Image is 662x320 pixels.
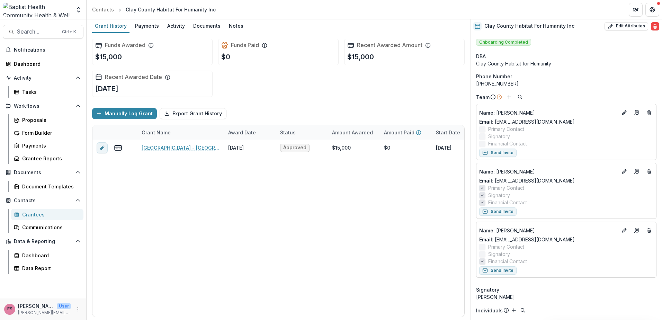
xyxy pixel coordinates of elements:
span: DBA [476,53,486,60]
button: Send Invite [479,266,517,275]
span: Documents [14,170,72,176]
button: Edit Attributes [605,22,648,30]
a: Activity [164,19,188,33]
a: Grantee Reports [11,153,83,164]
button: Search... [3,25,83,39]
div: Grant Name [137,125,224,140]
div: Award Date [224,129,260,136]
div: Start Date [432,129,464,136]
p: Amount Paid [384,129,414,136]
span: Name : [479,169,495,175]
h2: Funds Paid [231,42,259,48]
button: Open Activity [3,72,83,83]
p: [PERSON_NAME][EMAIL_ADDRESS][PERSON_NAME][DOMAIN_NAME] [18,310,71,316]
a: Data Report [11,263,83,274]
a: Name: [PERSON_NAME] [479,168,617,175]
a: Proposals [11,114,83,126]
div: Amount Paid [380,125,432,140]
button: Add [505,93,513,101]
span: Name : [479,110,495,116]
button: Send Invite [479,149,517,157]
a: Go to contact [631,166,642,177]
a: Go to contact [631,107,642,118]
h2: Recent Awarded Date [105,74,162,80]
p: [PERSON_NAME] [479,109,617,116]
span: Approved [283,145,306,151]
a: Payments [11,140,83,151]
p: User [57,303,71,309]
span: Email: [479,237,493,242]
a: [GEOGRAPHIC_DATA] - [GEOGRAPHIC_DATA] [142,144,220,151]
div: [PERSON_NAME] [476,293,656,301]
span: Notifications [14,47,81,53]
div: Payments [132,21,162,31]
a: Go to contact [631,225,642,236]
button: Open Documents [3,167,83,178]
button: Deletes [645,226,653,234]
div: Status [276,125,328,140]
span: Email: [479,119,493,125]
a: Payments [132,19,162,33]
div: Communications [22,224,78,231]
span: Primary Contact [488,125,524,133]
button: Deletes [645,108,653,117]
a: Dashboard [3,58,83,70]
a: Name: [PERSON_NAME] [479,109,617,116]
div: [PHONE_NUMBER] [476,80,656,87]
a: Tasks [11,86,83,98]
div: Grant Name [137,129,175,136]
p: Individuals [476,307,503,314]
div: $0 [384,144,390,151]
p: [PERSON_NAME] [479,227,617,234]
span: Signatory [488,133,510,140]
div: $15,000 [332,144,351,151]
div: Form Builder [22,129,78,136]
div: Grant History [92,21,129,31]
a: Communications [11,222,83,233]
span: Search... [17,28,58,35]
span: Contacts [14,198,72,204]
div: Document Templates [22,183,78,190]
div: Grantee Reports [22,155,78,162]
span: Signatory [488,192,510,199]
p: [PERSON_NAME] [18,302,54,310]
button: Get Help [645,3,659,17]
p: $0 [221,52,230,62]
button: Manually Log Grant [92,108,157,119]
a: Document Templates [11,181,83,192]
button: edit [97,142,108,153]
button: Edit [620,226,628,234]
button: Add [510,306,518,314]
span: Phone Number [476,73,512,80]
p: [DATE] [436,144,451,151]
a: Grant History [92,19,129,33]
h2: Clay County Habitat For Humanity Inc [484,23,574,29]
p: [PERSON_NAME] [479,168,617,175]
span: Activity [14,75,72,81]
span: Primary Contact [488,243,524,250]
span: Onboarding Completed [476,39,531,46]
div: Amount Awarded [328,125,380,140]
div: Ctrl + K [61,28,78,36]
button: Send Invite [479,207,517,216]
span: Signatory [488,250,510,258]
div: Ellen Schilling [7,307,12,311]
button: Partners [629,3,643,17]
div: Contacts [92,6,114,13]
p: Team [476,94,490,101]
a: Email: [EMAIL_ADDRESS][DOMAIN_NAME] [479,118,575,125]
span: Financial Contact [488,140,527,147]
a: Email: [EMAIL_ADDRESS][DOMAIN_NAME] [479,177,575,184]
a: Contacts [89,5,117,15]
div: Award Date [224,125,276,140]
a: Name: [PERSON_NAME] [479,227,617,234]
button: Search [519,306,527,314]
a: Documents [190,19,223,33]
div: Activity [164,21,188,31]
p: $15,000 [95,52,122,62]
button: Open entity switcher [74,3,83,17]
a: Grantees [11,209,83,220]
span: Data & Reporting [14,239,72,245]
div: Tasks [22,88,78,96]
